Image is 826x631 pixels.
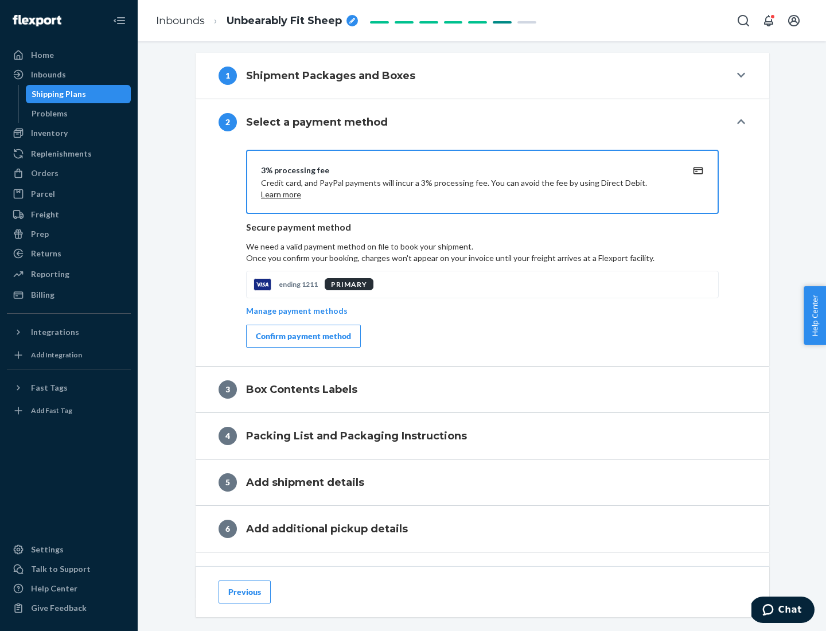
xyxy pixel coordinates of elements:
[246,429,467,443] h4: Packing List and Packaging Instructions
[219,380,237,399] div: 3
[31,49,54,61] div: Home
[31,382,68,394] div: Fast Tags
[219,581,271,603] button: Previous
[7,323,131,341] button: Integrations
[7,225,131,243] a: Prep
[246,68,415,83] h4: Shipment Packages and Boxes
[31,69,66,80] div: Inbounds
[246,221,719,234] p: Secure payment method
[219,520,237,538] div: 6
[751,597,815,625] iframe: Opens a widget where you can chat to one of our agents
[31,248,61,259] div: Returns
[7,164,131,182] a: Orders
[31,544,64,555] div: Settings
[782,9,805,32] button: Open account menu
[196,552,769,598] button: 7Shipping Quote
[7,286,131,304] a: Billing
[7,124,131,142] a: Inventory
[7,560,131,578] button: Talk to Support
[732,9,755,32] button: Open Search Box
[26,104,131,123] a: Problems
[196,413,769,459] button: 4Packing List and Packaging Instructions
[31,209,59,220] div: Freight
[156,14,205,27] a: Inbounds
[219,113,237,131] div: 2
[7,540,131,559] a: Settings
[196,506,769,552] button: 6Add additional pickup details
[256,330,351,342] div: Confirm payment method
[31,406,72,415] div: Add Fast Tag
[7,205,131,224] a: Freight
[31,289,54,301] div: Billing
[7,402,131,420] a: Add Fast Tag
[325,278,373,290] div: PRIMARY
[7,46,131,64] a: Home
[227,14,342,29] span: Unbearably Fit Sheep
[246,305,348,317] p: Manage payment methods
[7,65,131,84] a: Inbounds
[7,379,131,397] button: Fast Tags
[108,9,131,32] button: Close Navigation
[196,99,769,145] button: 2Select a payment method
[246,325,361,348] button: Confirm payment method
[196,459,769,505] button: 5Add shipment details
[219,427,237,445] div: 4
[246,241,719,264] p: We need a valid payment method on file to book your shipment.
[32,108,68,119] div: Problems
[7,579,131,598] a: Help Center
[261,177,676,200] p: Credit card, and PayPal payments will incur a 3% processing fee. You can avoid the fee by using D...
[196,53,769,99] button: 1Shipment Packages and Boxes
[7,185,131,203] a: Parcel
[32,88,86,100] div: Shipping Plans
[7,346,131,364] a: Add Integration
[261,165,676,176] div: 3% processing fee
[279,279,318,289] p: ending 1211
[261,189,301,200] button: Learn more
[219,67,237,85] div: 1
[246,115,388,130] h4: Select a payment method
[31,148,92,159] div: Replenishments
[31,127,68,139] div: Inventory
[31,228,49,240] div: Prep
[7,599,131,617] button: Give Feedback
[31,326,79,338] div: Integrations
[196,367,769,412] button: 3Box Contents Labels
[246,252,719,264] p: Once you confirm your booking, charges won't appear on your invoice until your freight arrives at...
[147,4,367,38] ol: breadcrumbs
[31,188,55,200] div: Parcel
[7,244,131,263] a: Returns
[7,265,131,283] a: Reporting
[757,9,780,32] button: Open notifications
[31,583,77,594] div: Help Center
[246,382,357,397] h4: Box Contents Labels
[31,168,59,179] div: Orders
[804,286,826,345] button: Help Center
[31,268,69,280] div: Reporting
[13,15,61,26] img: Flexport logo
[246,521,408,536] h4: Add additional pickup details
[31,563,91,575] div: Talk to Support
[26,85,131,103] a: Shipping Plans
[31,350,82,360] div: Add Integration
[31,602,87,614] div: Give Feedback
[7,145,131,163] a: Replenishments
[219,473,237,492] div: 5
[246,475,364,490] h4: Add shipment details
